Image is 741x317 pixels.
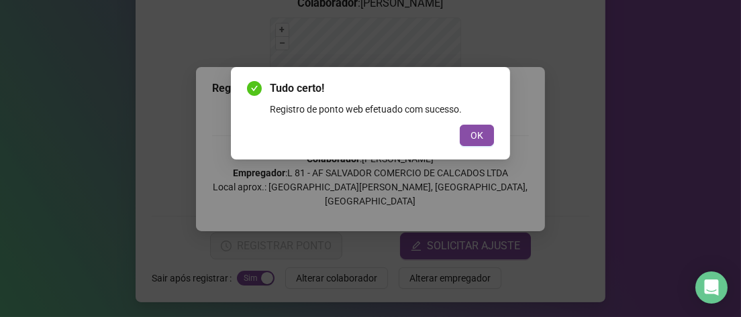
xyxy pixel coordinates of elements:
span: OK [471,128,483,143]
div: Open Intercom Messenger [695,271,728,304]
div: Registro de ponto web efetuado com sucesso. [270,102,494,117]
span: Tudo certo! [270,80,494,97]
span: check-circle [247,81,262,96]
button: OK [460,125,494,146]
